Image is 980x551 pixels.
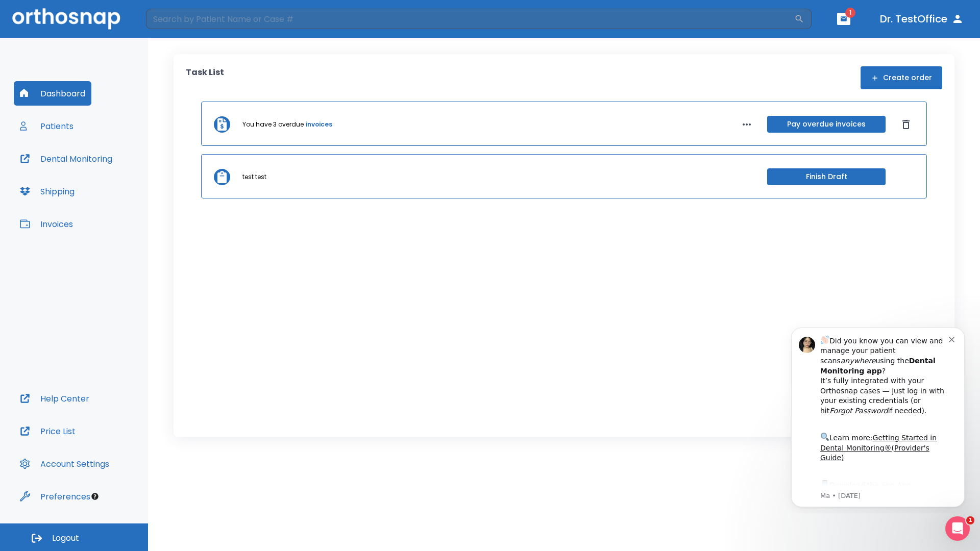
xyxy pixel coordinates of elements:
[306,120,332,129] a: invoices
[845,8,855,18] span: 1
[52,533,79,544] span: Logout
[186,66,224,89] p: Task List
[14,452,115,476] button: Account Settings
[242,120,304,129] p: You have 3 overdue
[945,516,970,541] iframe: Intercom live chat
[14,114,80,138] button: Patients
[90,492,100,501] div: Tooltip anchor
[14,212,79,236] button: Invoices
[14,179,81,204] button: Shipping
[767,168,886,185] button: Finish Draft
[898,116,914,133] button: Dismiss
[876,10,968,28] button: Dr. TestOffice
[776,318,980,513] iframe: Intercom notifications message
[14,81,91,106] button: Dashboard
[44,160,173,212] div: Download the app: | ​ Let us know if you need help getting started!
[14,484,96,509] button: Preferences
[44,173,173,182] p: Message from Ma, sent 5w ago
[173,16,181,24] button: Dismiss notification
[242,172,266,182] p: test test
[861,66,942,89] button: Create order
[767,116,886,133] button: Pay overdue invoices
[966,516,974,524] span: 1
[14,146,118,171] button: Dental Monitoring
[44,163,135,181] a: App Store
[12,8,120,29] img: Orthosnap
[14,419,82,443] button: Price List
[146,9,794,29] input: Search by Patient Name or Case #
[14,386,95,411] button: Help Center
